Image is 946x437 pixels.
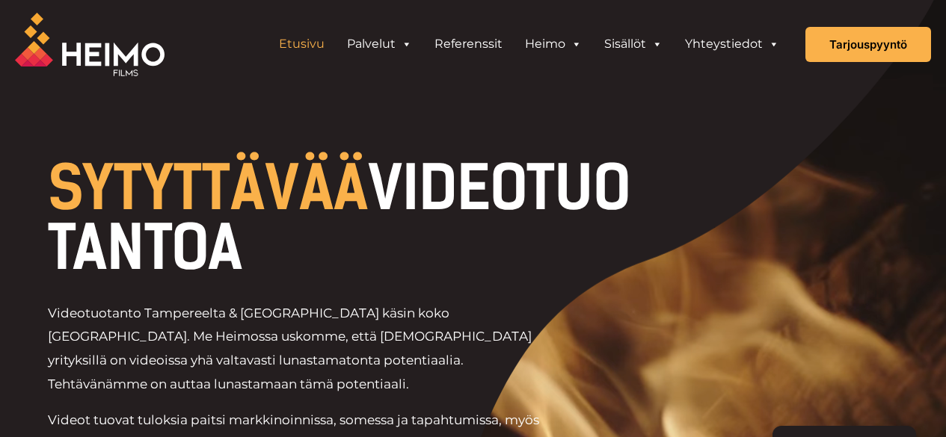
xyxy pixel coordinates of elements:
[48,152,368,224] span: SYTYTTÄVÄÄ
[268,29,336,59] a: Etusivu
[423,29,514,59] a: Referenssit
[514,29,593,59] a: Heimo
[15,13,165,76] img: Heimo Filmsin logo
[48,158,651,278] h1: VIDEOTUOTANTOA
[336,29,423,59] a: Palvelut
[674,29,790,59] a: Yhteystiedot
[260,29,798,59] aside: Header Widget 1
[805,27,931,62] a: Tarjouspyyntö
[48,302,549,396] p: Videotuotanto Tampereelta & [GEOGRAPHIC_DATA] käsin koko [GEOGRAPHIC_DATA]. Me Heimossa uskomme, ...
[593,29,674,59] a: Sisällöt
